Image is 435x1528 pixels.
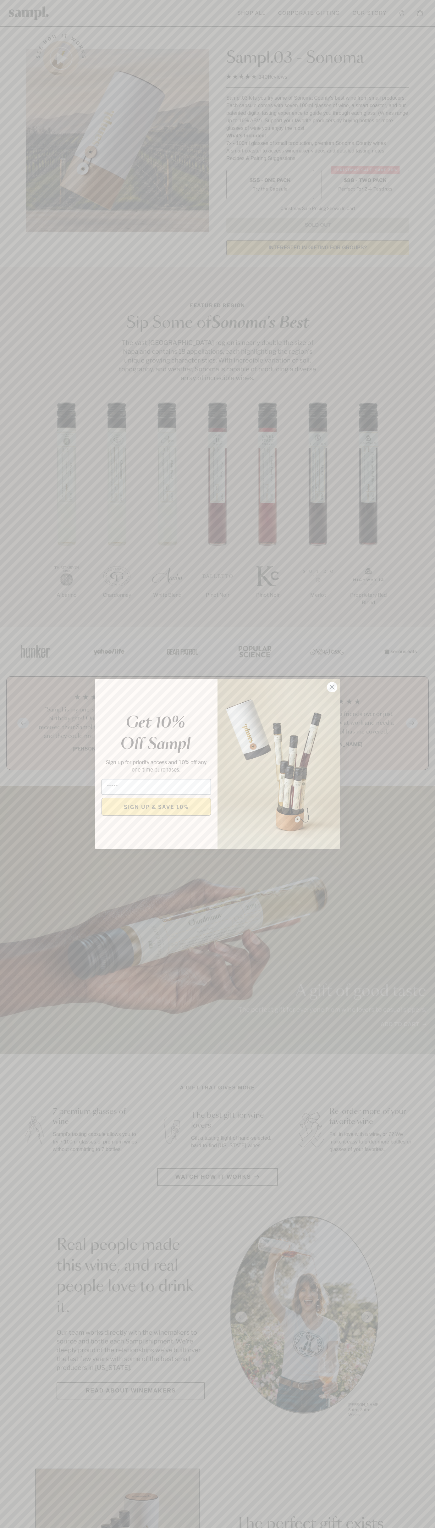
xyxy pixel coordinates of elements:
[106,758,206,773] span: Sign up for priority access and 10% off any one-time purchases.
[217,679,340,849] img: 96933287-25a1-481a-a6d8-4dd623390dc6.png
[120,716,190,752] em: Get 10% Off Sampl
[102,779,211,795] input: Email
[102,798,211,816] button: SIGN UP & SAVE 10%
[327,682,338,693] button: Close dialog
